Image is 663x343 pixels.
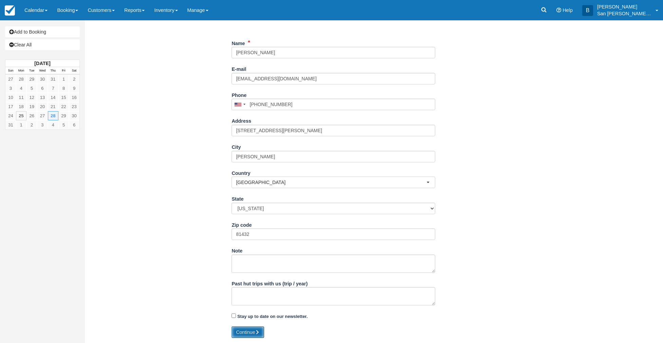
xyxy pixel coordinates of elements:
img: checkfront-main-nav-mini-logo.png [5,5,15,16]
th: Sat [69,67,79,75]
a: 2 [69,75,79,84]
a: 6 [37,84,48,93]
a: 11 [16,93,26,102]
label: Phone [232,89,246,99]
label: E-mail [232,63,246,73]
a: 30 [37,75,48,84]
a: 4 [16,84,26,93]
a: 20 [37,102,48,111]
label: Past hut trips with us (trip / year) [232,278,308,287]
label: City [232,141,241,151]
label: Address [232,115,251,125]
a: 17 [5,102,16,111]
button: [GEOGRAPHIC_DATA] [232,177,435,188]
a: 13 [37,93,48,102]
th: Thu [48,67,58,75]
strong: [DATE] [34,61,50,66]
th: Fri [58,67,69,75]
a: 3 [37,120,48,129]
a: 26 [26,111,37,120]
span: Help [563,7,573,13]
button: Continue [232,326,264,338]
a: 5 [26,84,37,93]
a: 31 [5,120,16,129]
i: Help [556,8,561,13]
a: 21 [48,102,58,111]
th: Tue [26,67,37,75]
a: 10 [5,93,16,102]
p: [PERSON_NAME] [597,3,651,10]
label: Name [232,38,245,47]
a: 27 [5,75,16,84]
th: Wed [37,67,48,75]
a: 30 [69,111,79,120]
p: San [PERSON_NAME] Hut Systems [597,10,651,17]
a: 2 [26,120,37,129]
a: 5 [58,120,69,129]
span: [GEOGRAPHIC_DATA] [236,179,426,186]
strong: Stay up to date on our newsletter. [237,314,308,319]
a: Add to Booking [5,26,80,37]
a: 16 [69,93,79,102]
a: 14 [48,93,58,102]
th: Mon [16,67,26,75]
a: 3 [5,84,16,93]
a: 6 [69,120,79,129]
a: 27 [37,111,48,120]
label: Country [232,167,250,177]
a: 15 [58,93,69,102]
a: 18 [16,102,26,111]
div: United States: +1 [232,99,247,110]
a: 1 [16,120,26,129]
th: Sun [5,67,16,75]
a: 29 [26,75,37,84]
a: 19 [26,102,37,111]
a: 24 [5,111,16,120]
a: 22 [58,102,69,111]
a: 8 [58,84,69,93]
a: 7 [48,84,58,93]
a: 12 [26,93,37,102]
label: Zip code [232,219,252,229]
div: B [582,5,593,16]
a: 31 [48,75,58,84]
a: 28 [48,111,58,120]
a: 25 [16,111,26,120]
a: 9 [69,84,79,93]
input: Stay up to date on our newsletter. [232,314,236,318]
label: Note [232,245,242,255]
a: 4 [48,120,58,129]
a: Clear All [5,39,80,50]
label: State [232,193,243,203]
a: 1 [58,75,69,84]
a: 23 [69,102,79,111]
a: 29 [58,111,69,120]
a: 28 [16,75,26,84]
